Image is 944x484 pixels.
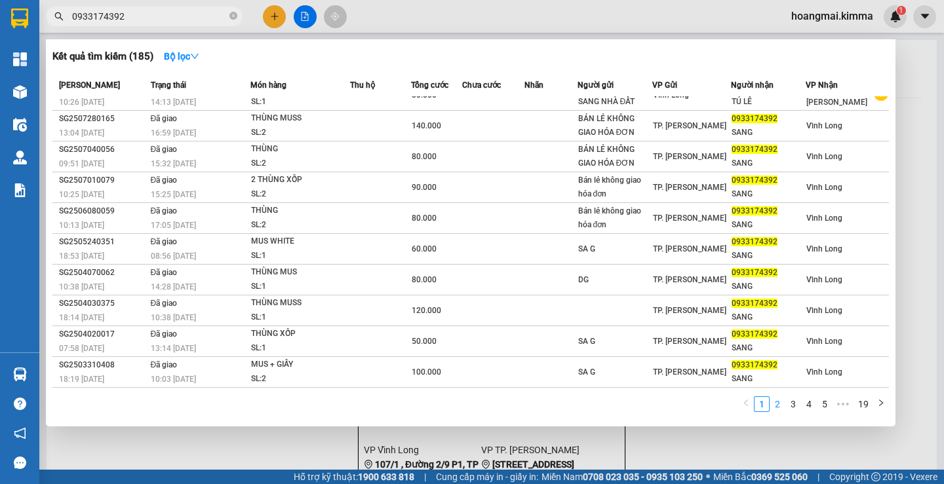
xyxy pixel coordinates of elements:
span: 0933174392 [732,176,777,185]
div: THÙNG MUSS [251,111,349,126]
span: Đã giao [151,237,178,246]
span: 13:14 [DATE] [151,344,196,353]
span: Đã giao [151,360,178,369]
span: left [742,399,750,407]
span: close-circle [229,10,237,23]
div: SANG [732,372,805,386]
span: 18:53 [DATE] [59,251,104,261]
span: Vĩnh Long [806,183,842,192]
div: SL: 2 [251,372,349,386]
span: 10:38 [DATE] [59,282,104,291]
span: 90.000 [412,183,437,192]
a: 1 [755,397,769,411]
span: TP. [PERSON_NAME] [653,244,726,253]
span: question-circle [14,398,26,410]
div: SL: 1 [251,249,349,263]
span: 100.000 [412,367,441,377]
span: Đã giao [151,206,178,215]
span: TP. [PERSON_NAME] [653,152,726,161]
span: right [877,399,885,407]
span: VP Nhận [806,81,838,90]
div: DG [578,273,652,287]
span: Món hàng [250,81,286,90]
span: Tổng cước [411,81,448,90]
div: SL: 1 [251,95,349,109]
div: THÙNG MUSS [251,296,349,310]
li: Previous Page [738,396,754,412]
span: 10:25 [DATE] [59,190,104,199]
span: Chưa cước [462,81,501,90]
span: 0933174392 [732,114,777,123]
img: warehouse-icon [13,118,27,132]
div: SANG [732,157,805,170]
li: 1 [754,396,770,412]
div: SA G [578,242,652,256]
span: Nhãn [524,81,543,90]
span: Đã giao [151,114,178,123]
span: 08:56 [DATE] [151,251,196,261]
div: SG2504020017 [59,327,147,341]
span: Vĩnh Long [806,337,842,346]
span: TP. [PERSON_NAME] [653,275,726,284]
div: SG2504030375 [59,297,147,310]
span: search [54,12,64,21]
div: SL: 2 [251,218,349,233]
img: dashboard-icon [13,52,27,66]
span: 15:32 [DATE] [151,159,196,168]
span: VP Gửi [652,81,677,90]
div: SG2504070062 [59,266,147,280]
span: 07:58 [DATE] [59,344,104,353]
span: TP. [PERSON_NAME] [653,337,726,346]
li: 4 [801,396,817,412]
span: 80.000 [412,214,437,223]
span: TP. [PERSON_NAME] [653,183,726,192]
div: MUS WHITE [251,234,349,249]
input: Tìm tên, số ĐT hoặc mã đơn [72,9,227,24]
span: Thu hộ [350,81,375,90]
button: Bộ lọcdown [153,46,210,67]
span: 0933174392 [732,268,777,277]
button: left [738,396,754,412]
button: right [873,396,889,412]
span: Trạng thái [151,81,186,90]
span: TP. [PERSON_NAME] [653,214,726,223]
span: 10:26 [DATE] [59,98,104,107]
div: SG2505240351 [59,235,147,249]
div: SANG [732,310,805,324]
span: ••• [833,396,854,412]
span: Người gửi [578,81,614,90]
li: 5 [817,396,833,412]
div: THÙNG [251,142,349,157]
span: Đã giao [151,329,178,339]
span: Đã giao [151,145,178,154]
span: 140.000 [412,121,441,130]
span: 10:03 [DATE] [151,375,196,384]
img: warehouse-icon [13,85,27,99]
span: TP. [PERSON_NAME] [653,121,726,130]
span: down [190,52,199,61]
span: 10:38 [DATE] [151,313,196,322]
span: Vĩnh Long [806,121,842,130]
div: SA G [578,365,652,379]
span: TP. [PERSON_NAME] [653,367,726,377]
span: 17:05 [DATE] [151,221,196,230]
div: SL: 2 [251,126,349,140]
span: Vĩnh Long [806,244,842,253]
div: THÙNG MUS [251,265,349,280]
div: TÚ LÊ [732,95,805,109]
span: close-circle [229,12,237,20]
img: solution-icon [13,183,27,197]
a: 2 [770,397,785,411]
div: SANG [732,280,805,293]
span: 0933174392 [732,299,777,308]
li: 2 [770,396,785,412]
span: 14:13 [DATE] [151,98,196,107]
span: Đã giao [151,268,178,277]
span: 13:04 [DATE] [59,128,104,138]
div: SL: 1 [251,280,349,294]
span: Đã giao [151,299,178,308]
span: message [14,456,26,469]
span: Đã giao [151,176,178,185]
span: 14:28 [DATE] [151,282,196,291]
span: 80.000 [412,275,437,284]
